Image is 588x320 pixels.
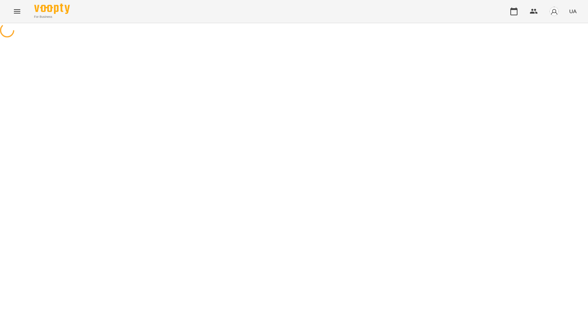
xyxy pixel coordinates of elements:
img: Voopty Logo [34,4,70,14]
img: avatar_s.png [549,6,559,16]
span: For Business [34,15,70,19]
button: Menu [9,3,26,20]
span: UA [569,7,577,15]
button: UA [566,5,579,18]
